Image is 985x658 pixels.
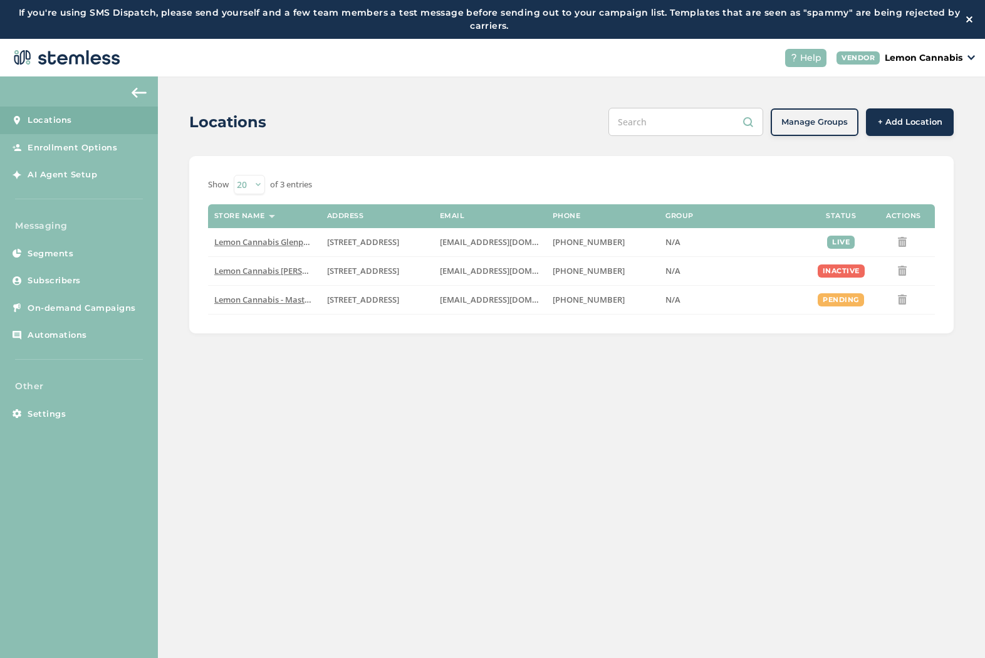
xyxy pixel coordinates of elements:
[827,236,855,249] div: live
[553,294,625,305] span: [PHONE_NUMBER]
[665,266,803,276] label: N/A
[214,237,315,248] label: Lemon Cannabis Glenpool
[553,236,625,248] span: [PHONE_NUMBER]
[28,248,73,260] span: Segments
[13,6,966,33] label: If you're using SMS Dispatch, please send yourself and a few team members a test message before s...
[327,237,427,248] label: 12152 South Waco Avenue
[878,116,942,128] span: + Add Location
[28,114,72,127] span: Locations
[553,265,625,276] span: [PHONE_NUMBER]
[440,236,576,248] span: [EMAIL_ADDRESS][DOMAIN_NAME]
[440,265,576,276] span: [EMAIL_ADDRESS][DOMAIN_NAME]
[800,51,821,65] span: Help
[327,266,427,276] label: 629 Amherst Drive Northeast
[967,55,975,60] img: icon_down-arrow-small-66adaf34.svg
[214,236,316,248] span: Lemon Cannabis Glenpool
[553,266,653,276] label: (908) 566-7957
[132,88,147,98] img: icon-arrow-back-accent-c549486e.svg
[553,295,653,305] label: (908) 566-7957
[608,108,763,136] input: Search
[553,237,653,248] label: (908) 566-7957
[269,215,275,218] img: icon-sort-1e1d7615.svg
[836,51,880,65] div: VENDOR
[665,295,803,305] label: N/A
[28,329,87,342] span: Automations
[885,51,962,65] p: Lemon Cannabis
[818,264,865,278] div: inactive
[872,204,935,228] th: Actions
[440,212,465,220] label: Email
[790,54,798,61] img: icon-help-white-03924b79.svg
[826,212,856,220] label: Status
[214,295,315,305] label: Lemon Cannabis - Master List
[922,598,985,658] iframe: Chat Widget
[28,408,66,420] span: Settings
[440,295,540,305] label: hello@lemoncannabis.com
[214,265,345,276] span: Lemon Cannabis [PERSON_NAME]
[440,294,576,305] span: [EMAIL_ADDRESS][DOMAIN_NAME]
[270,179,312,191] label: of 3 entries
[327,236,399,248] span: [STREET_ADDRESS]
[771,108,858,136] button: Manage Groups
[327,295,427,305] label: 12152 South Waco Avenue
[553,212,581,220] label: Phone
[966,16,972,23] img: icon-close-white-1ed751a3.svg
[440,266,540,276] label: hello@lemoncannabis.com
[214,294,328,305] span: Lemon Cannabis - Master List
[28,302,136,315] span: On-demand Campaigns
[866,108,954,136] button: + Add Location
[189,111,266,133] h2: Locations
[665,237,803,248] label: N/A
[214,266,315,276] label: Lemon Cannabis Jenks
[327,265,399,276] span: [STREET_ADDRESS]
[665,212,694,220] label: Group
[781,116,848,128] span: Manage Groups
[818,293,864,306] div: pending
[28,142,117,154] span: Enrollment Options
[28,274,81,287] span: Subscribers
[214,212,265,220] label: Store name
[28,169,97,181] span: AI Agent Setup
[10,45,120,70] img: logo-dark-0685b13c.svg
[440,237,540,248] label: hello@lemoncannabis.com
[327,212,364,220] label: Address
[208,179,229,191] label: Show
[327,294,399,305] span: [STREET_ADDRESS]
